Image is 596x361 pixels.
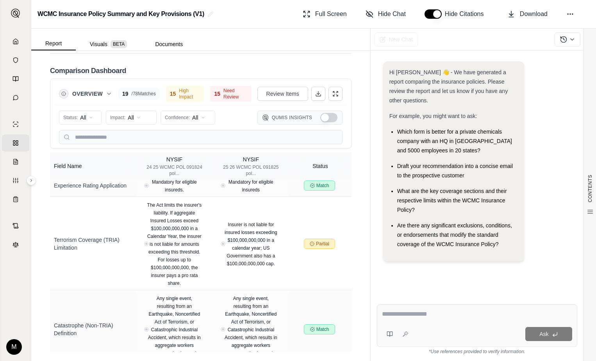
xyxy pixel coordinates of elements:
[161,111,215,125] button: Confidence:All
[397,129,512,154] span: Which form is better for a private chemicals company with an HQ in [GEOGRAPHIC_DATA] and 5000 emp...
[328,87,343,101] button: Expand Table
[31,37,76,50] button: Report
[170,90,176,98] span: 15
[54,182,132,189] div: Experience Rating Application
[219,239,227,248] button: View confidence details
[2,116,29,133] a: Single Policy
[147,202,202,286] span: The Act limits the insurer's liability. If aggregate Insured Losses exceed $100,000,000,000 in a ...
[165,114,190,121] span: Confidence:
[316,241,329,247] span: Partial
[320,113,337,122] button: Show Qumis Insights
[27,176,36,185] button: Expand sidebar
[2,134,29,152] a: Policy Comparisons
[72,90,112,98] button: Overview
[377,347,577,355] div: *Use references provided to verify information.
[397,163,513,179] span: Draft your recommendation into a concise email to the prospective customer
[219,325,227,334] button: View confidence details
[179,88,200,100] span: High Impact
[142,181,151,190] button: View confidence details
[142,239,151,248] button: View confidence details
[257,87,308,101] button: Review Items
[2,33,29,50] a: Home
[50,152,136,180] th: Field Name
[2,153,29,170] a: Claim Coverage
[362,6,409,22] button: Hide Chat
[397,188,507,213] span: What are the key coverage sections and their respective limits within the WCMC Insurance Policy?
[587,175,593,202] span: CONTENTS
[142,325,151,334] button: View confidence details
[111,40,127,48] span: BETA
[539,331,548,337] span: Ask
[128,114,134,122] span: All
[378,9,406,19] span: Hide Chat
[316,182,329,189] span: Match
[289,152,351,180] th: Status
[219,164,282,177] div: 25 26 WCMC POL 091825 pol...
[122,90,128,98] span: 19
[389,113,477,119] span: For example, you might want to ask:
[2,70,29,88] a: Prompt Library
[2,236,29,253] a: Legal Search Engine
[63,114,78,121] span: Status:
[54,322,132,337] div: Catastrophe (Non-TRIA) Definition
[2,172,29,189] a: Custom Report
[219,181,227,190] button: View confidence details
[2,89,29,106] a: Chat
[106,111,157,125] button: Impact:All
[110,114,125,121] span: Impact:
[315,9,347,19] span: Full Screen
[132,91,156,97] span: / 78 Matches
[143,164,205,177] div: 24 25 WCMC POL 091824 pol...
[389,69,508,104] span: Hi [PERSON_NAME] 👋 - We have generated a report comparing the insurance policies. Please review t...
[2,191,29,208] a: Coverage Table
[225,222,277,266] span: Insurer is not liable for insured losses exceeding $100,000,000,000 in a calendar year; US Govern...
[397,222,512,247] span: Are there any significant exclusions, conditions, or endorsements that modify the standard covera...
[223,88,247,100] span: Need Review
[219,155,282,163] div: NYSIF
[6,339,22,355] div: M
[72,90,103,98] span: Overview
[59,111,102,125] button: Status:All
[54,236,132,252] div: Terrorism Coverage (TRIA) Limitation
[504,6,551,22] button: Download
[266,90,299,98] span: Review Items
[520,9,548,19] span: Download
[143,155,205,163] div: NYSIF
[8,5,23,21] button: Expand sidebar
[316,326,329,332] span: Match
[300,6,350,22] button: Full Screen
[262,114,269,121] img: Qumis Logo
[80,114,86,122] span: All
[141,38,197,50] button: Documents
[50,65,126,76] h2: Comparison Dashboard
[192,114,198,122] span: All
[214,90,220,98] span: 15
[525,327,572,341] button: Ask
[445,9,489,19] span: Hide Citations
[272,114,312,121] span: Qumis Insights
[2,217,29,234] a: Contract Analysis
[11,9,20,18] img: Expand sidebar
[76,38,141,50] button: Visuals
[37,7,204,21] h2: WCMC Insurance Policy Summary and Key Provisions (V1)
[311,87,325,101] button: Download Excel
[2,52,29,69] a: Documents Vault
